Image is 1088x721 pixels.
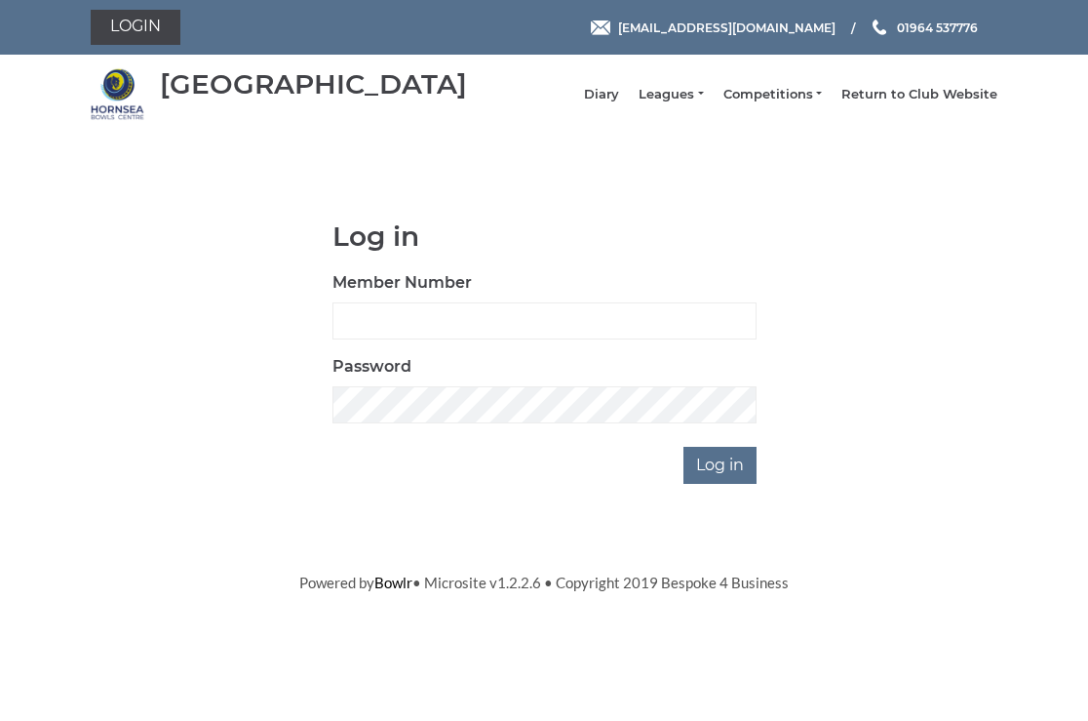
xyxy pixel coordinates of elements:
[683,447,757,484] input: Log in
[332,221,757,252] h1: Log in
[873,20,886,35] img: Phone us
[374,574,412,591] a: Bowlr
[91,10,180,45] a: Login
[332,271,472,295] label: Member Number
[160,69,467,100] div: [GEOGRAPHIC_DATA]
[332,355,411,379] label: Password
[841,86,997,103] a: Return to Club Website
[723,86,822,103] a: Competitions
[870,19,978,37] a: Phone us 01964 537776
[618,20,835,34] span: [EMAIL_ADDRESS][DOMAIN_NAME]
[584,86,619,103] a: Diary
[299,574,789,591] span: Powered by • Microsite v1.2.2.6 • Copyright 2019 Bespoke 4 Business
[91,67,144,121] img: Hornsea Bowls Centre
[591,19,835,37] a: Email [EMAIL_ADDRESS][DOMAIN_NAME]
[591,20,610,35] img: Email
[639,86,703,103] a: Leagues
[897,20,978,34] span: 01964 537776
